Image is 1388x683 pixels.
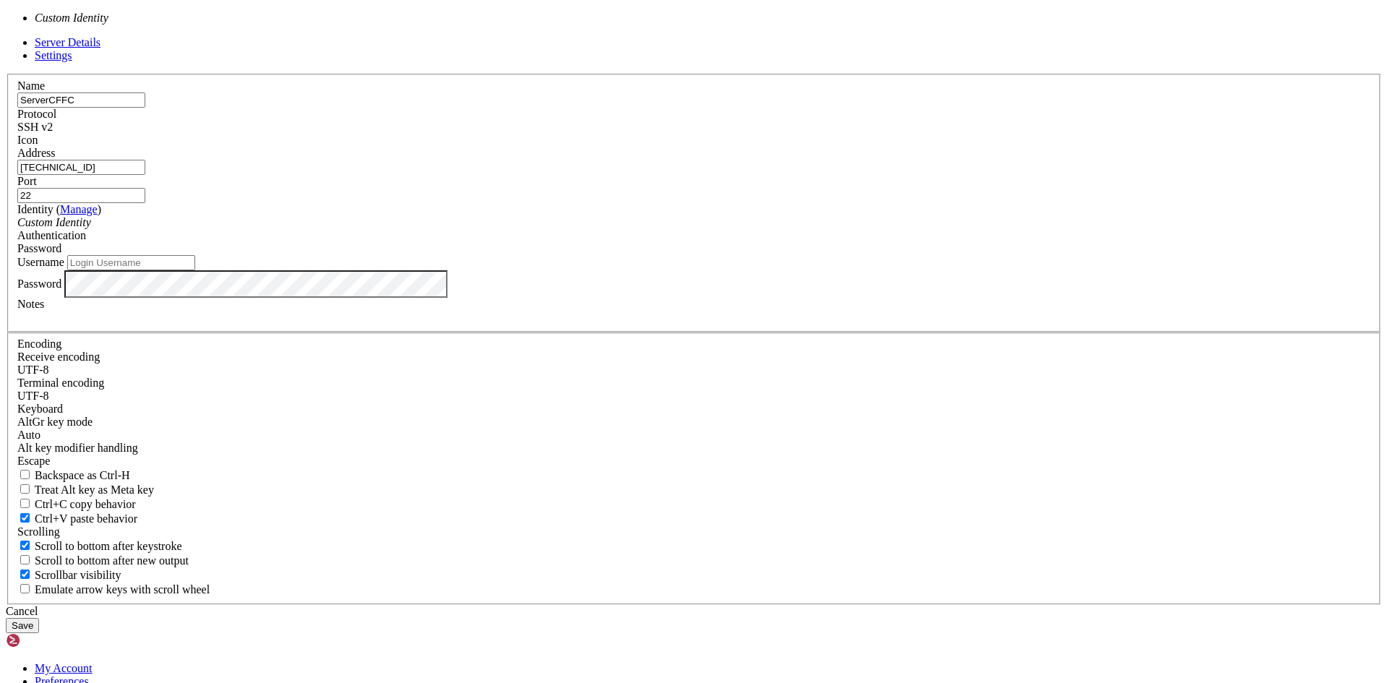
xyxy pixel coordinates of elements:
[17,216,1371,229] div: Custom Identity
[17,242,61,254] span: Password
[35,36,100,48] a: Server Details
[35,484,154,496] span: Treat Alt key as Meta key
[17,377,104,389] label: The default terminal encoding. ISO-2022 enables character map translations (like graphics maps). ...
[17,364,49,376] span: UTF-8
[35,49,72,61] a: Settings
[17,498,136,510] label: Ctrl-C copies if true, send ^C to host if false. Ctrl-Shift-C sends ^C to host if true, copies if...
[17,455,50,467] span: Escape
[20,555,30,564] input: Scroll to bottom after new output
[20,499,30,508] input: Ctrl+C copy behavior
[17,277,61,289] label: Password
[20,484,30,494] input: Treat Alt key as Meta key
[35,554,189,567] span: Scroll to bottom after new output
[35,662,93,674] a: My Account
[17,216,91,228] i: Custom Identity
[20,541,30,550] input: Scroll to bottom after keystroke
[17,121,1371,134] div: SSH v2
[17,364,1371,377] div: UTF-8
[17,525,60,538] label: Scrolling
[17,512,137,525] label: Ctrl+V pastes if true, sends ^V to host if false. Ctrl+Shift+V sends ^V to host if true, pastes i...
[17,484,154,496] label: Whether the Alt key acts as a Meta key or as a distinct Alt key.
[17,229,86,241] label: Authentication
[17,298,44,310] label: Notes
[67,255,195,270] input: Login Username
[17,80,45,92] label: Name
[17,203,101,215] label: Identity
[17,416,93,428] label: Set the expected encoding for data received from the host. If the encodings do not match, visual ...
[6,618,39,633] button: Save
[17,540,182,552] label: Whether to scroll to the bottom on any keystroke.
[17,455,1371,468] div: Escape
[17,256,64,268] label: Username
[35,540,182,552] span: Scroll to bottom after keystroke
[17,160,145,175] input: Host Name or IP
[17,569,121,581] label: The vertical scrollbar mode.
[17,403,63,415] label: Keyboard
[17,93,145,108] input: Server Name
[17,121,53,133] span: SSH v2
[17,583,210,596] label: When using the alternative screen buffer, and DECCKM (Application Cursor Keys) is active, mouse w...
[60,203,98,215] a: Manage
[56,203,101,215] span: ( )
[35,512,137,525] span: Ctrl+V paste behavior
[17,390,49,402] span: UTF-8
[17,134,38,146] label: Icon
[20,470,30,479] input: Backspace as Ctrl-H
[17,469,130,481] label: If true, the backspace should send BS ('\x08', aka ^H). Otherwise the backspace key should send '...
[35,498,136,510] span: Ctrl+C copy behavior
[20,584,30,593] input: Emulate arrow keys with scroll wheel
[17,351,100,363] label: Set the expected encoding for data received from the host. If the encodings do not match, visual ...
[35,12,108,24] i: Custom Identity
[20,513,30,523] input: Ctrl+V paste behavior
[17,242,1371,255] div: Password
[17,147,55,159] label: Address
[35,583,210,596] span: Emulate arrow keys with scroll wheel
[20,570,30,579] input: Scrollbar visibility
[6,605,1382,618] div: Cancel
[17,554,189,567] label: Scroll to bottom after new output.
[35,469,130,481] span: Backspace as Ctrl-H
[17,338,61,350] label: Encoding
[17,175,37,187] label: Port
[17,429,1371,442] div: Auto
[35,569,121,581] span: Scrollbar visibility
[17,390,1371,403] div: UTF-8
[17,108,56,120] label: Protocol
[6,633,89,648] img: Shellngn
[17,188,145,203] input: Port Number
[17,429,40,441] span: Auto
[17,442,138,454] label: Controls how the Alt key is handled. Escape: Send an ESC prefix. 8-Bit: Add 128 to the typed char...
